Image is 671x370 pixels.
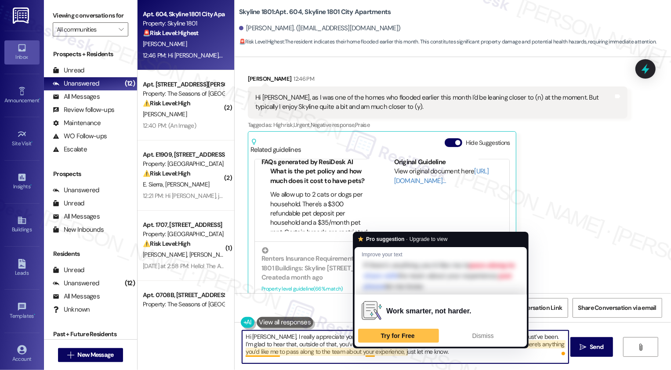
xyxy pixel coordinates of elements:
li: We allow up to 2 cats or dogs per household. There's a $300 refundable pet deposit per household ... [270,190,370,237]
div: Apt. [STREET_ADDRESS][PERSON_NAME] [143,80,224,89]
div: Property: The Seasons of [GEOGRAPHIC_DATA] [143,89,224,98]
span: New Message [77,350,113,359]
b: Original Guideline [394,158,446,166]
b: Skyline 1801: Apt. 604, Skyline 1801 City Apartments [239,7,391,17]
button: Share Conversation via email [573,298,662,318]
div: New Inbounds [53,225,104,234]
label: Hide Suggestions [466,138,510,147]
div: Property: [GEOGRAPHIC_DATA] [143,159,224,169]
div: Past + Future Residents [44,330,137,339]
div: Review follow-ups [53,105,114,115]
div: (12) [123,77,137,90]
div: Residents [44,249,137,259]
span: : The resident indicates their home flooded earlier this month. This constitutes significant prop... [239,37,656,47]
div: Property: [GEOGRAPHIC_DATA] [143,230,224,239]
li: What is the pet policy and how much does it cost to have pets? [270,167,370,186]
span: Share Conversation via email [578,303,656,313]
strong: ⚠️ Risk Level: High [143,240,190,248]
span: [PERSON_NAME] [165,180,209,188]
a: [URL][DOMAIN_NAME]… [394,167,489,185]
div: Property level guideline ( 66 % match) [261,284,503,294]
div: Property: The Seasons of [GEOGRAPHIC_DATA] [143,300,224,309]
div: 12:46 PM [291,74,314,83]
div: Created a month ago [261,273,503,282]
div: Unread [53,266,84,275]
div: Escalate [53,145,87,154]
span: • [39,96,40,102]
div: [PERSON_NAME] [248,74,627,86]
div: View original document here [394,167,503,186]
div: (12) [123,277,137,290]
div: Hi [PERSON_NAME], as I was one of the homes who flooded earlier this month I'd be leaning closer ... [255,93,613,112]
b: FAQs generated by ResiDesk AI [261,158,353,166]
span: [PERSON_NAME] [143,40,187,48]
div: Unanswered [53,79,99,88]
div: Related guidelines [250,138,301,154]
a: Account [4,342,40,366]
div: [DATE] at 2:58 PM: Hello! The AC unit is broken and so is the shower handle of the primary room [143,262,385,270]
a: Inbox [4,40,40,64]
i:  [119,26,123,33]
a: Templates • [4,299,40,323]
button: Send [570,337,613,357]
div: Maintenance [53,119,101,128]
span: Urgent , [294,121,310,129]
textarea: To enrich screen reader interactions, please activate Accessibility in Grammarly extension settings [242,330,569,363]
div: All Messages [53,92,100,101]
div: WO Follow-ups [53,132,107,141]
i:  [580,344,586,351]
a: Leads [4,256,40,280]
div: Unanswered [53,186,99,195]
div: Unread [53,199,84,208]
i:  [67,352,74,359]
div: Unanswered [53,279,99,288]
div: Tagged as: [248,119,627,131]
i:  [637,344,644,351]
img: ResiDesk Logo [13,7,31,24]
div: Unknown [53,305,90,314]
strong: ⚠️ Risk Level: High [143,99,190,107]
span: • [32,139,33,145]
div: Apt. 604, Skyline 1801 City Apartments [143,10,224,19]
span: [PERSON_NAME] [143,251,189,259]
label: Viewing conversations for [53,9,128,22]
a: Site Visit • [4,127,40,151]
span: Negative response , [311,121,355,129]
span: Praise [355,121,370,129]
button: New Message [58,348,123,362]
span: Send [590,342,603,352]
strong: ⚠️ Risk Level: High [143,169,190,177]
span: • [34,312,35,318]
div: Prospects + Residents [44,50,137,59]
a: Insights • [4,170,40,194]
div: Apt. E1909, [STREET_ADDRESS] [143,150,224,159]
div: All Messages [53,212,100,221]
div: Unread [53,66,84,75]
span: Get Conversation Link [501,303,562,313]
div: Prospects [44,169,137,179]
strong: 🚨 Risk Level: Highest [143,29,199,37]
span: • [30,182,32,188]
span: High risk , [273,121,294,129]
a: Buildings [4,213,40,237]
div: 12:46 PM: Hi [PERSON_NAME], as I was one of the homes who flooded earlier this month I'd be leani... [143,51,638,59]
span: [PERSON_NAME] [189,251,233,259]
div: 12:21 PM: Hi [PERSON_NAME], just following up. [PERSON_NAME] and I are happy to discuss when your... [143,192,439,200]
span: E. Sierra [143,180,165,188]
div: Renters Insurance Requirements, Proof of Renewal & Upload Procedures – Skyline 1801 Buildings: Sk... [261,247,503,273]
strong: 🚨 Risk Level: Highest [239,38,284,45]
span: [PERSON_NAME] [143,110,187,118]
button: Get Conversation Link [496,298,568,318]
div: Apt. 1707, [STREET_ADDRESS] [143,220,224,230]
input: All communities [57,22,114,36]
div: Property: Skyline 1801 [143,19,224,28]
div: 12:40 PM: (An Image) [143,122,196,129]
div: [PERSON_NAME]. ([EMAIL_ADDRESS][DOMAIN_NAME]) [239,24,401,33]
div: Apt. 0708B, [STREET_ADDRESS][PERSON_NAME] [143,291,224,300]
div: All Messages [53,292,100,301]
